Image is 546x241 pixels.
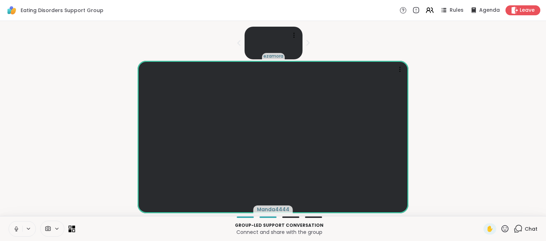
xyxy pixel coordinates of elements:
[79,222,479,229] p: Group-led support conversation
[257,206,289,213] span: Manda4444
[520,7,535,14] span: Leave
[486,225,493,233] span: ✋
[263,53,283,59] span: ezamora
[21,7,103,14] span: Eating Disorders Support Group
[525,225,537,232] span: Chat
[6,4,18,16] img: ShareWell Logomark
[450,7,464,14] span: Rules
[79,229,479,236] p: Connect and share with the group
[479,7,500,14] span: Agenda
